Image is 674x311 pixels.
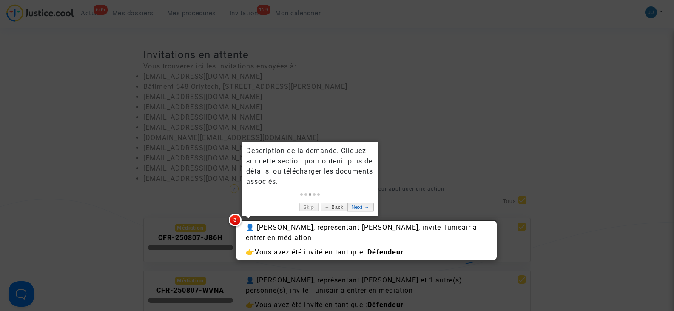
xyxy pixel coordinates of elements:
[255,248,367,256] span: Vous avez été invité en tant que :
[229,214,242,226] span: 3
[246,146,374,187] div: Description de la demande. Cliquez sur cette section pour obtenir plus de détails, ou télécharger...
[246,223,494,243] div: 👤 [PERSON_NAME], représentant [PERSON_NAME], invite Tunisair à entrer en médiation
[299,203,319,212] a: Skip
[321,203,347,212] a: ← Back
[246,247,494,257] div: 👉
[367,248,404,256] b: Défendeur
[347,203,374,212] a: Next →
